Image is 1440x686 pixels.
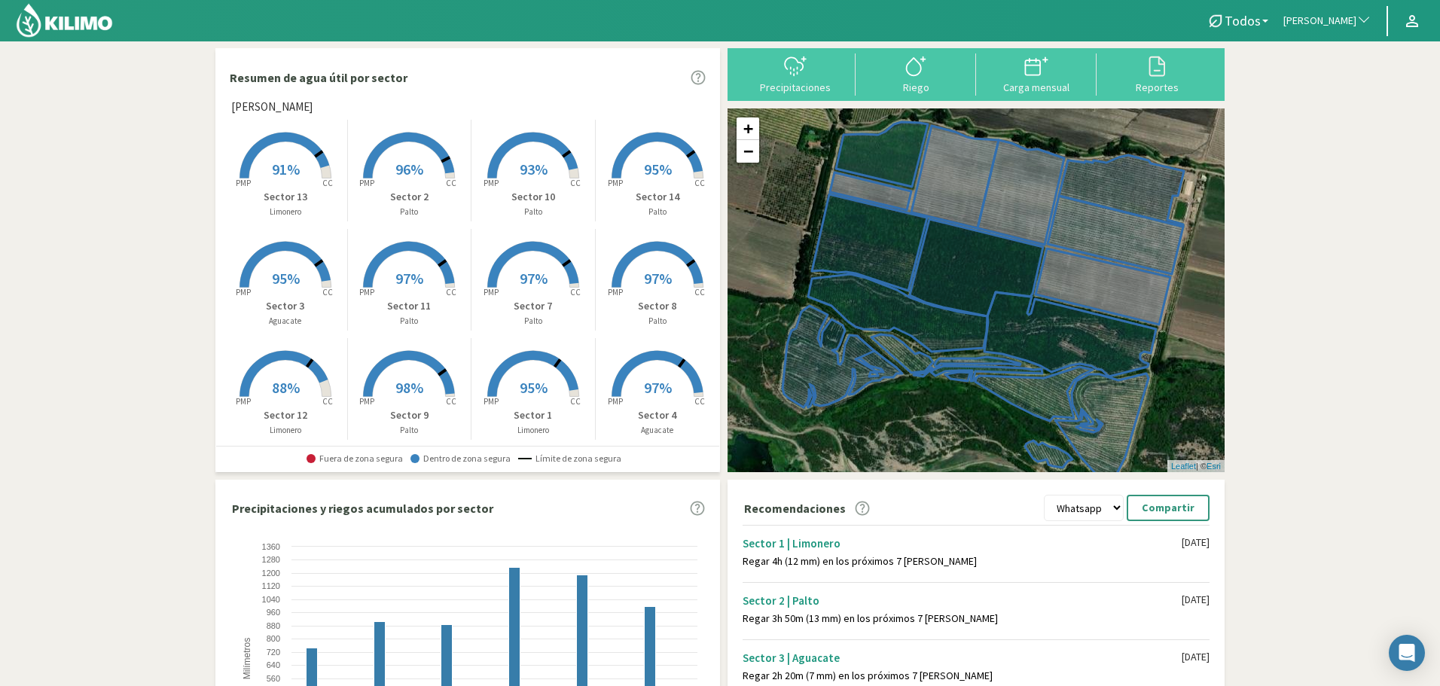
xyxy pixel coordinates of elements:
p: Palto [471,206,595,218]
p: Palto [596,206,720,218]
span: Todos [1225,13,1261,29]
a: Leaflet [1171,462,1196,471]
span: 88% [272,378,300,397]
a: Zoom out [737,140,759,163]
div: [DATE] [1182,651,1210,663]
text: 880 [267,621,280,630]
p: Palto [471,315,595,328]
span: Fuera de zona segura [307,453,403,464]
p: Palto [348,424,471,437]
tspan: CC [447,396,457,407]
tspan: CC [447,178,457,188]
text: 1040 [262,595,280,604]
p: Limonero [471,424,595,437]
p: Sector 7 [471,298,595,314]
text: 1200 [262,569,280,578]
div: Regar 2h 20m (7 mm) en los próximos 7 [PERSON_NAME] [743,669,1182,682]
div: Regar 4h (12 mm) en los próximos 7 [PERSON_NAME] [743,555,1182,568]
tspan: PMP [236,287,251,297]
text: 1120 [262,581,280,590]
span: 91% [272,160,300,178]
tspan: CC [694,178,705,188]
p: Sector 3 [224,298,347,314]
p: Sector 11 [348,298,471,314]
span: 97% [644,378,672,397]
tspan: CC [570,178,581,188]
text: Milímetros [242,638,252,679]
p: Limonero [224,206,347,218]
text: 800 [267,634,280,643]
p: Resumen de agua útil por sector [230,69,407,87]
div: Carga mensual [981,82,1092,93]
text: 560 [267,674,280,683]
tspan: CC [447,287,457,297]
div: | © [1167,460,1225,473]
a: Esri [1207,462,1221,471]
div: [DATE] [1182,593,1210,606]
p: Sector 10 [471,189,595,205]
span: 93% [520,160,548,178]
tspan: PMP [236,396,251,407]
tspan: CC [322,287,333,297]
span: 95% [272,269,300,288]
p: Limonero [224,424,347,437]
tspan: CC [570,287,581,297]
text: 1280 [262,555,280,564]
tspan: PMP [608,287,623,297]
div: Regar 3h 50m (13 mm) en los próximos 7 [PERSON_NAME] [743,612,1182,625]
tspan: CC [570,396,581,407]
span: 95% [644,160,672,178]
img: Kilimo [15,2,114,38]
text: 640 [267,660,280,669]
div: Sector 3 | Aguacate [743,651,1182,665]
span: 97% [644,269,672,288]
tspan: PMP [359,178,374,188]
tspan: PMP [484,287,499,297]
span: [PERSON_NAME] [1283,14,1356,29]
tspan: PMP [236,178,251,188]
p: Sector 2 [348,189,471,205]
tspan: PMP [484,396,499,407]
p: Aguacate [224,315,347,328]
span: Límite de zona segura [518,453,621,464]
p: Precipitaciones y riegos acumulados por sector [232,499,493,517]
p: Sector 8 [596,298,720,314]
p: Sector 4 [596,407,720,423]
text: 1360 [262,542,280,551]
p: Palto [348,315,471,328]
p: Recomendaciones [744,499,846,517]
button: Riego [856,53,976,93]
div: Sector 1 | Limonero [743,536,1182,550]
span: 97% [520,269,548,288]
tspan: PMP [608,178,623,188]
span: 98% [395,378,423,397]
button: [PERSON_NAME] [1276,5,1379,38]
tspan: PMP [608,396,623,407]
span: 96% [395,160,423,178]
p: Sector 14 [596,189,720,205]
button: Reportes [1097,53,1217,93]
p: Palto [596,315,720,328]
a: Zoom in [737,117,759,140]
p: Sector 1 [471,407,595,423]
div: Open Intercom Messenger [1389,635,1425,671]
button: Carga mensual [976,53,1097,93]
span: 97% [395,269,423,288]
div: [DATE] [1182,536,1210,549]
text: 720 [267,648,280,657]
tspan: CC [694,287,705,297]
div: Sector 2 | Palto [743,593,1182,608]
text: 960 [267,608,280,617]
p: Sector 9 [348,407,471,423]
tspan: PMP [359,396,374,407]
p: Palto [348,206,471,218]
div: Precipitaciones [740,82,851,93]
div: Riego [860,82,972,93]
tspan: PMP [484,178,499,188]
span: 95% [520,378,548,397]
p: Compartir [1142,499,1194,517]
span: Dentro de zona segura [410,453,511,464]
tspan: CC [322,396,333,407]
p: Aguacate [596,424,720,437]
p: Sector 12 [224,407,347,423]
